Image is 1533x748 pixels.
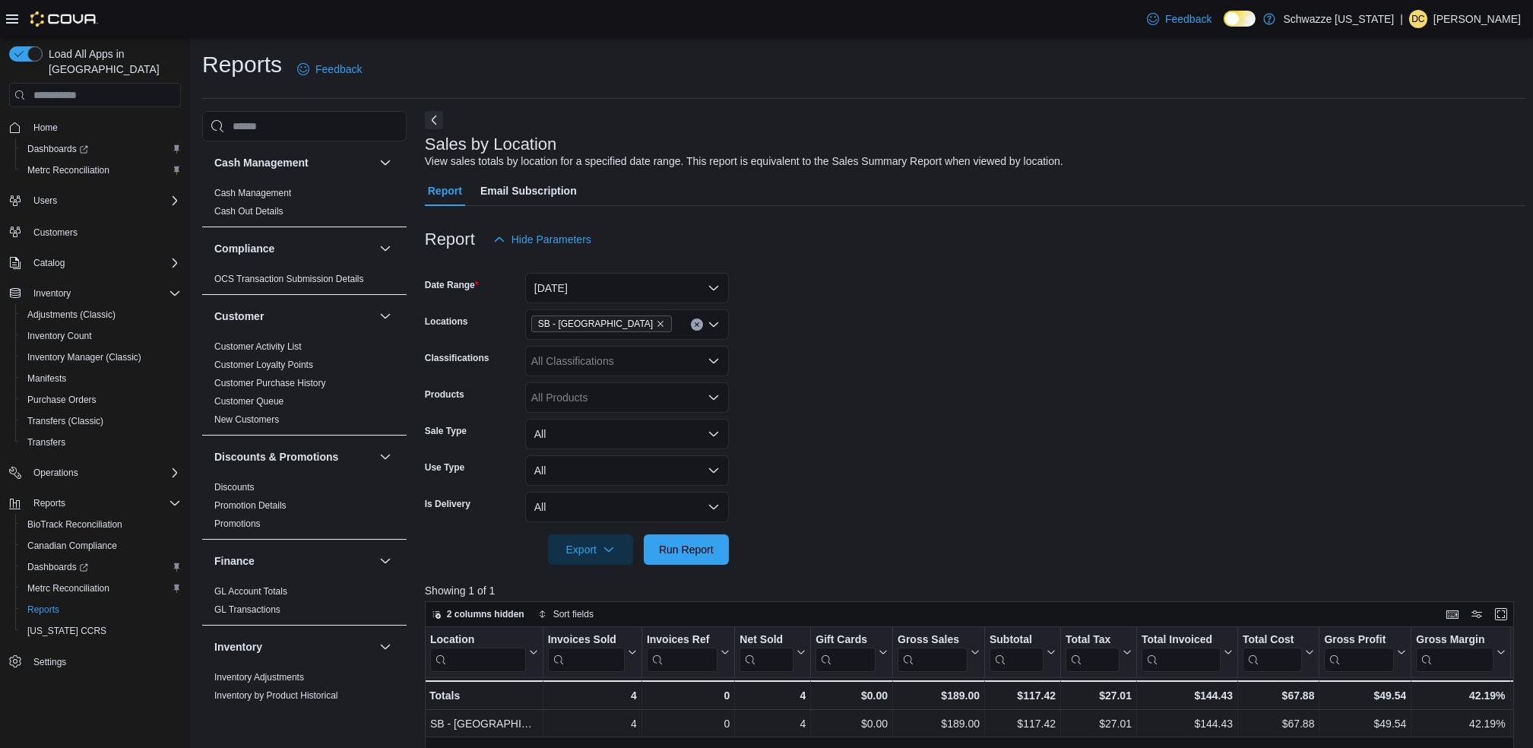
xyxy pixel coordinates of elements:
[816,633,876,648] div: Gift Cards
[376,448,394,466] button: Discounts & Promotions
[9,110,181,712] nav: Complex example
[21,327,181,345] span: Inventory Count
[214,396,283,407] a: Customer Queue
[1324,633,1394,648] div: Gross Profit
[547,633,636,672] button: Invoices Sold
[15,389,187,410] button: Purchase Orders
[376,638,394,656] button: Inventory
[27,119,64,137] a: Home
[1409,10,1427,28] div: Daniel castillo
[214,690,338,701] a: Inventory by Product Historical
[425,135,557,154] h3: Sales by Location
[27,464,181,482] span: Operations
[33,122,58,134] span: Home
[21,579,181,597] span: Metrc Reconciliation
[214,553,255,569] h3: Finance
[27,604,59,616] span: Reports
[21,515,181,534] span: BioTrack Reconciliation
[27,118,181,137] span: Home
[816,715,888,733] div: $0.00
[531,315,672,332] span: SB - Pueblo West
[15,432,187,453] button: Transfers
[1411,10,1424,28] span: Dc
[27,143,88,155] span: Dashboards
[990,633,1044,672] div: Subtotal
[27,518,122,531] span: BioTrack Reconciliation
[214,553,373,569] button: Finance
[214,518,261,529] a: Promotions
[214,378,326,388] a: Customer Purchase History
[21,348,181,366] span: Inventory Manager (Classic)
[27,223,84,242] a: Customers
[33,227,78,239] span: Customers
[214,689,338,702] span: Inventory by Product Historical
[214,449,338,464] h3: Discounts & Promotions
[202,582,407,625] div: Finance
[644,534,729,565] button: Run Report
[214,241,274,256] h3: Compliance
[27,394,97,406] span: Purchase Orders
[33,257,65,269] span: Catalog
[27,625,106,637] span: [US_STATE] CCRS
[425,352,489,364] label: Classifications
[21,391,103,409] a: Purchase Orders
[27,254,71,272] button: Catalog
[27,330,92,342] span: Inventory Count
[27,164,109,176] span: Metrc Reconciliation
[291,54,368,84] a: Feedback
[214,341,302,352] a: Customer Activity List
[430,715,538,733] div: SB - [GEOGRAPHIC_DATA]
[214,377,326,389] span: Customer Purchase History
[1243,633,1302,672] div: Total Cost
[990,633,1044,648] div: Subtotal
[21,579,116,597] a: Metrc Reconciliation
[557,534,624,565] span: Export
[27,284,181,303] span: Inventory
[1142,633,1221,648] div: Total Invoiced
[21,161,181,179] span: Metrc Reconciliation
[480,176,577,206] span: Email Subscription
[816,686,888,705] div: $0.00
[21,327,98,345] a: Inventory Count
[708,319,720,331] button: Open list of options
[15,347,187,368] button: Inventory Manager (Classic)
[214,414,279,425] a: New Customers
[33,497,65,509] span: Reports
[30,11,98,27] img: Cova
[27,494,181,512] span: Reports
[27,415,103,427] span: Transfers (Classic)
[525,455,729,486] button: All
[214,395,283,407] span: Customer Queue
[21,601,65,619] a: Reports
[27,561,88,573] span: Dashboards
[1324,633,1406,672] button: Gross Profit
[214,414,279,426] span: New Customers
[691,319,703,331] button: Clear input
[425,498,470,510] label: Is Delivery
[990,715,1056,733] div: $117.42
[647,715,730,733] div: 0
[816,633,888,672] button: Gift Cards
[525,273,729,303] button: [DATE]
[15,535,187,556] button: Canadian Compliance
[898,633,968,648] div: Gross Sales
[428,176,462,206] span: Report
[430,633,526,672] div: Location
[1142,633,1221,672] div: Total Invoiced
[21,161,116,179] a: Metrc Reconciliation
[21,412,181,430] span: Transfers (Classic)
[21,558,94,576] a: Dashboards
[214,359,313,371] span: Customer Loyalty Points
[202,184,407,227] div: Cash Management
[214,604,280,616] span: GL Transactions
[3,283,187,304] button: Inventory
[512,232,591,247] span: Hide Parameters
[990,633,1056,672] button: Subtotal
[990,686,1056,705] div: $117.42
[740,633,806,672] button: Net Sold
[15,368,187,389] button: Manifests
[214,274,364,284] a: OCS Transaction Submission Details
[740,715,806,733] div: 4
[15,138,187,160] a: Dashboards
